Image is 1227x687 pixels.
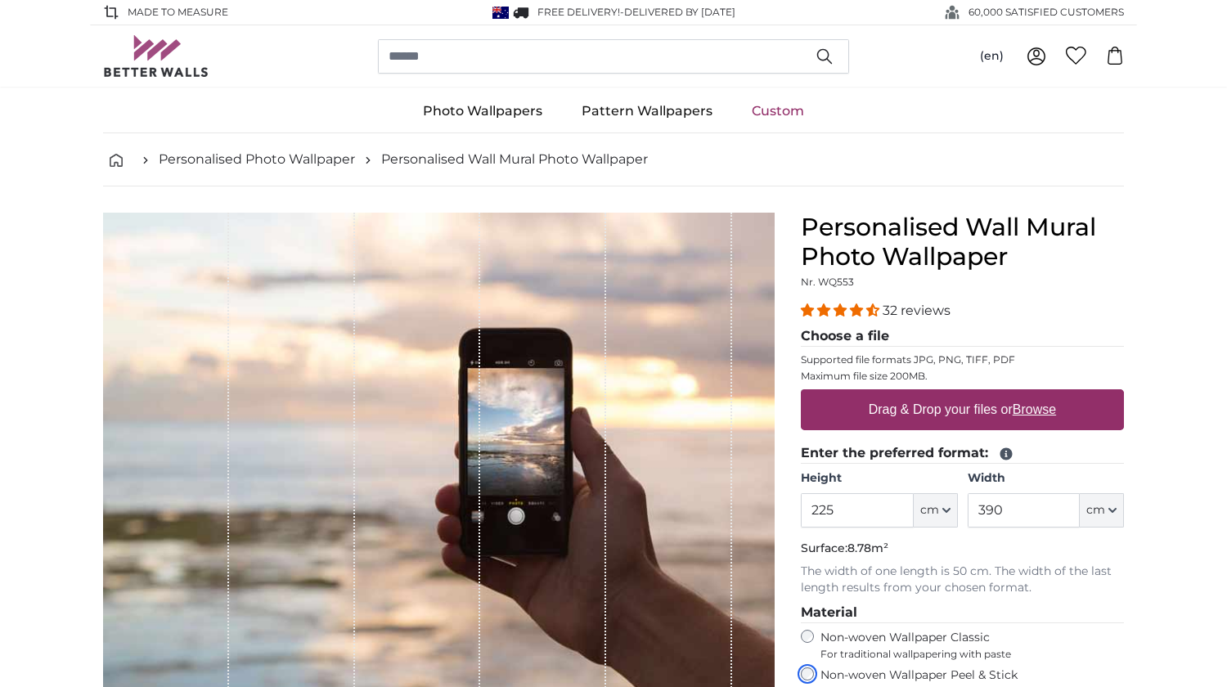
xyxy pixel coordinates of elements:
[801,603,1124,623] legend: Material
[969,5,1124,20] span: 60,000 SATISFIED CUSTOMERS
[820,648,1124,661] span: For traditional wallpapering with paste
[801,303,883,318] span: 4.31 stars
[801,276,854,288] span: Nr. WQ553
[801,326,1124,347] legend: Choose a file
[1013,402,1056,416] u: Browse
[801,370,1124,383] p: Maximum file size 200MB.
[624,6,735,18] span: Delivered by [DATE]
[381,150,648,169] a: Personalised Wall Mural Photo Wallpaper
[920,502,939,519] span: cm
[801,353,1124,366] p: Supported file formats JPG, PNG, TIFF, PDF
[820,630,1124,661] label: Non-woven Wallpaper Classic
[403,90,562,132] a: Photo Wallpapers
[847,541,888,555] span: 8.78m²
[620,6,735,18] span: -
[801,443,1124,464] legend: Enter the preferred format:
[862,393,1063,426] label: Drag & Drop your files or
[159,150,355,169] a: Personalised Photo Wallpaper
[967,42,1017,71] button: (en)
[732,90,824,132] a: Custom
[1086,502,1105,519] span: cm
[801,541,1124,557] p: Surface:
[492,7,509,19] img: Australia
[103,35,209,77] img: Betterwalls
[883,303,951,318] span: 32 reviews
[1080,493,1124,528] button: cm
[801,564,1124,596] p: The width of one length is 50 cm. The width of the last length results from your chosen format.
[801,213,1124,272] h1: Personalised Wall Mural Photo Wallpaper
[128,5,228,20] span: Made to Measure
[562,90,732,132] a: Pattern Wallpapers
[537,6,620,18] span: FREE delivery!
[103,133,1124,186] nav: breadcrumbs
[968,470,1124,487] label: Width
[914,493,958,528] button: cm
[801,470,957,487] label: Height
